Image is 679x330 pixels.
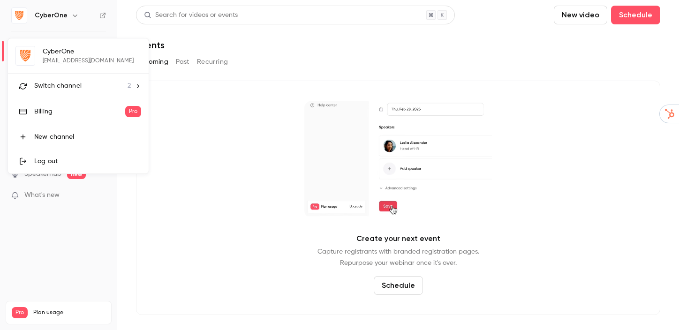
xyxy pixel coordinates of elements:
[34,157,141,166] div: Log out
[34,132,141,142] div: New channel
[128,81,131,91] span: 2
[125,106,141,117] span: Pro
[34,107,125,116] div: Billing
[34,81,82,91] span: Switch channel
